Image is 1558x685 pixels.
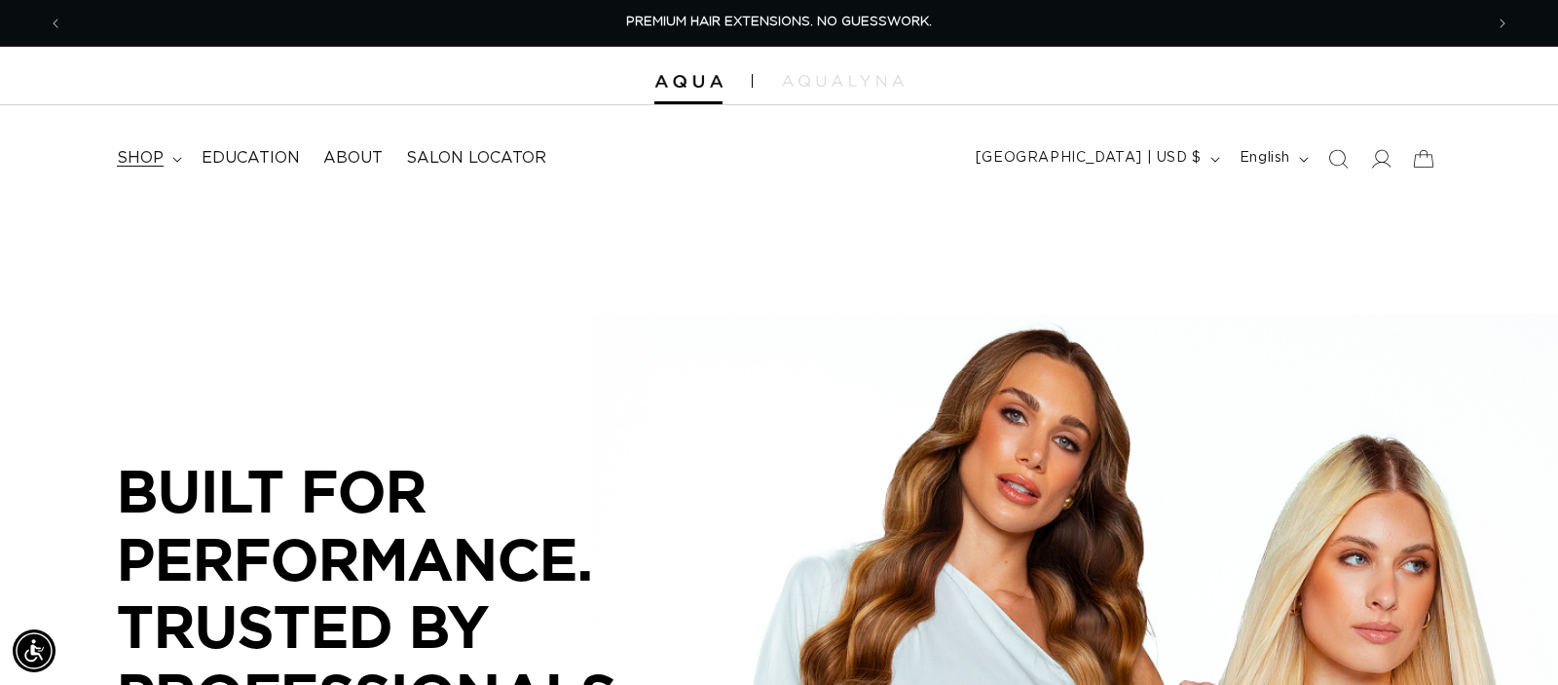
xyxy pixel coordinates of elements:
img: Aqua Hair Extensions [654,75,723,89]
span: Education [202,148,300,169]
span: Salon Locator [406,148,546,169]
button: Previous announcement [34,5,77,42]
button: English [1228,140,1317,177]
button: [GEOGRAPHIC_DATA] | USD $ [964,140,1228,177]
span: shop [117,148,164,169]
a: About [312,136,394,180]
button: Next announcement [1481,5,1524,42]
a: Education [190,136,312,180]
span: English [1240,148,1290,169]
span: About [323,148,383,169]
summary: Search [1317,137,1359,180]
div: Accessibility Menu [13,629,56,672]
summary: shop [105,136,190,180]
span: [GEOGRAPHIC_DATA] | USD $ [976,148,1202,169]
iframe: Chat Widget [1461,591,1558,685]
span: PREMIUM HAIR EXTENSIONS. NO GUESSWORK. [626,16,932,28]
a: Salon Locator [394,136,558,180]
img: aqualyna.com [782,75,904,87]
